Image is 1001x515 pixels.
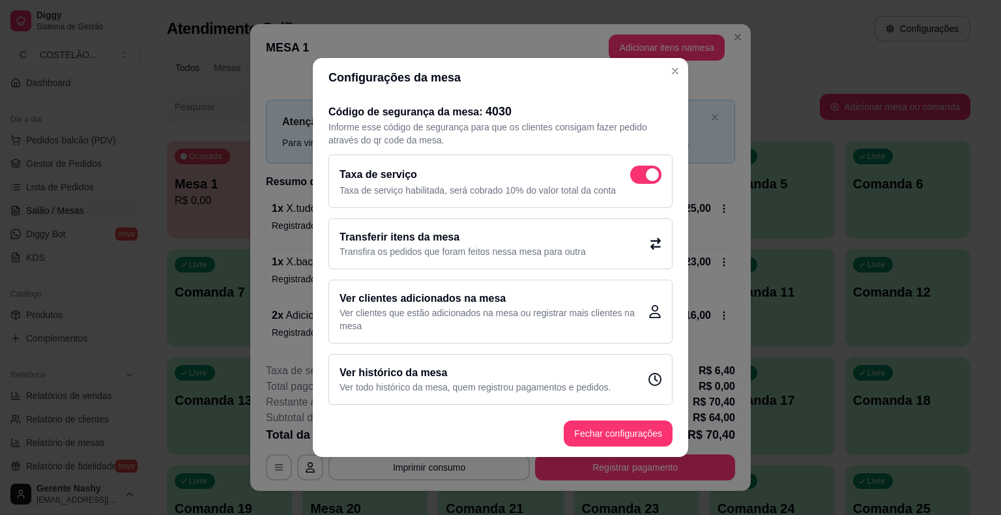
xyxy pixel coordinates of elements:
span: 4030 [486,105,512,118]
h2: Taxa de serviço [340,167,417,183]
header: Configurações da mesa [313,58,688,97]
button: Fechar configurações [564,420,673,447]
button: Close [665,61,686,81]
p: Taxa de serviço habilitada, será cobrado 10% do valor total da conta [340,184,661,197]
h2: Ver histórico da mesa [340,365,611,381]
p: Informe esse código de segurança para que os clientes consigam fazer pedido através do qr code da... [328,121,673,147]
h2: Código de segurança da mesa: [328,102,673,121]
p: Transfira os pedidos que foram feitos nessa mesa para outra [340,245,586,258]
p: Ver clientes que estão adicionados na mesa ou registrar mais clientes na mesa [340,306,648,332]
p: Ver todo histórico da mesa, quem registrou pagamentos e pedidos. [340,381,611,394]
h2: Ver clientes adicionados na mesa [340,291,648,306]
h2: Transferir itens da mesa [340,229,586,245]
